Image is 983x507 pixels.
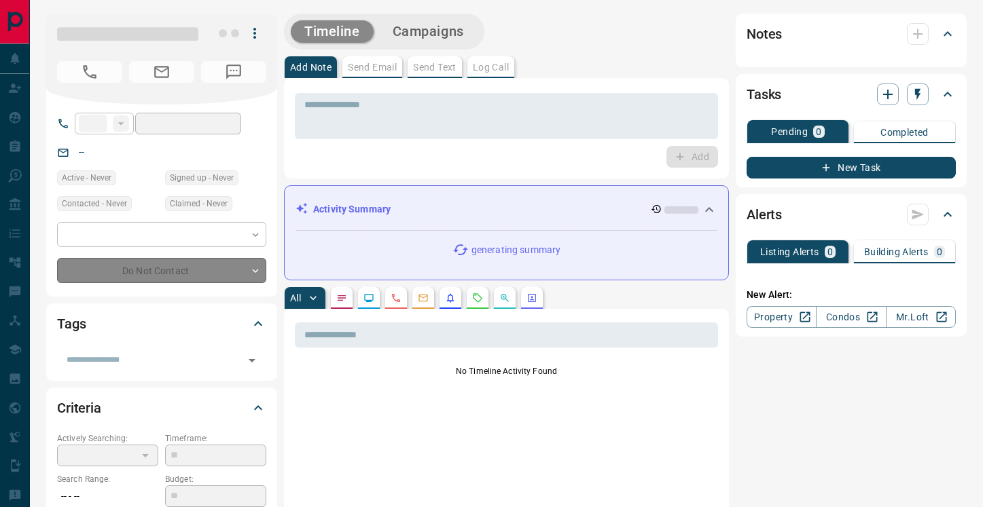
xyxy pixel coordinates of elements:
p: Building Alerts [864,247,929,257]
div: Do Not Contact [57,258,266,283]
div: Activity Summary [296,197,717,222]
p: 0 [816,127,821,136]
p: 0 [937,247,942,257]
button: Timeline [291,20,374,43]
p: Actively Searching: [57,432,158,445]
div: Tasks [747,78,956,111]
button: New Task [747,157,956,179]
p: Listing Alerts [760,247,819,257]
span: Signed up - Never [170,171,234,185]
span: Claimed - Never [170,197,228,210]
p: Pending [771,127,808,136]
div: Criteria [57,392,266,424]
h2: Criteria [57,397,101,419]
h2: Tasks [747,83,781,105]
svg: Opportunities [499,293,510,303]
h2: Tags [57,313,86,335]
span: Active - Never [62,171,111,185]
svg: Calls [391,293,401,303]
p: 0 [827,247,833,257]
p: Budget: [165,473,266,485]
span: No Number [57,61,122,83]
div: Notes [747,18,956,50]
button: Campaigns [379,20,478,43]
a: Condos [816,306,886,328]
p: Activity Summary [313,202,391,217]
p: Timeframe: [165,432,266,445]
svg: Listing Alerts [445,293,456,303]
a: Property [747,306,817,328]
div: Tags [57,307,266,340]
h2: Notes [747,23,782,45]
span: No Email [129,61,194,83]
span: Contacted - Never [62,197,127,210]
p: generating summary [471,243,560,257]
svg: Lead Browsing Activity [363,293,374,303]
p: Search Range: [57,473,158,485]
p: Completed [880,128,929,137]
a: Mr.Loft [886,306,956,328]
p: New Alert: [747,288,956,302]
svg: Agent Actions [526,293,537,303]
p: All [290,293,301,303]
div: Alerts [747,198,956,231]
p: Add Note [290,62,332,72]
button: Open [243,351,262,370]
p: No Timeline Activity Found [295,365,718,377]
span: No Number [201,61,266,83]
svg: Requests [472,293,483,303]
svg: Notes [336,293,347,303]
a: -- [79,147,84,157]
h2: Alerts [747,204,782,225]
svg: Emails [418,293,429,303]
